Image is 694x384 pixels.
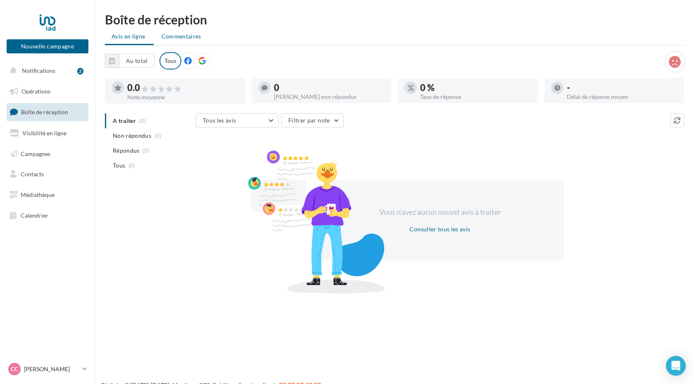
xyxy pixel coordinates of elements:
button: Au total [105,54,155,68]
a: Opérations [5,83,90,100]
div: Vous n'avez aucun nouvel avis à traiter [369,207,511,218]
span: Commentaires [162,32,201,41]
div: 0 % [420,83,531,92]
span: Boîte de réception [21,108,68,115]
div: Note moyenne [127,94,238,100]
span: Notifications [22,67,55,74]
a: Médiathèque [5,186,90,204]
button: Consulter tous les avis [406,224,473,234]
button: Au total [119,54,155,68]
div: Délai de réponse moyen [567,94,678,100]
div: 2 [77,68,83,74]
div: 0 [274,83,385,92]
div: - [567,83,678,92]
a: Campagnes [5,145,90,163]
span: Tous les avis [203,117,236,124]
a: Calendrier [5,207,90,224]
button: Tous les avis [196,113,278,127]
span: Médiathèque [21,191,55,198]
span: Tous [113,161,125,170]
span: CC [11,365,18,373]
button: Nouvelle campagne [7,39,88,53]
a: Boîte de réception [5,103,90,121]
span: Visibilité en ligne [22,130,67,137]
span: Opérations [21,88,50,95]
button: Filtrer par note [281,113,344,127]
div: 0.0 [127,83,238,93]
div: Open Intercom Messenger [666,356,686,376]
span: Répondus [113,146,140,155]
div: Boîte de réception [105,13,684,26]
a: CC [PERSON_NAME] [7,361,88,377]
span: Non répondus [113,132,151,140]
p: [PERSON_NAME] [24,365,79,373]
span: (0) [128,162,135,169]
span: Calendrier [21,212,48,219]
span: Contacts [21,170,44,178]
div: Taux de réponse [420,94,531,100]
div: [PERSON_NAME] non répondus [274,94,385,100]
a: Visibilité en ligne [5,125,90,142]
div: Tous [159,52,181,70]
span: Campagnes [21,150,50,157]
span: (0) [154,132,162,139]
button: Notifications 2 [5,62,87,79]
a: Contacts [5,166,90,183]
span: (0) [143,147,150,154]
